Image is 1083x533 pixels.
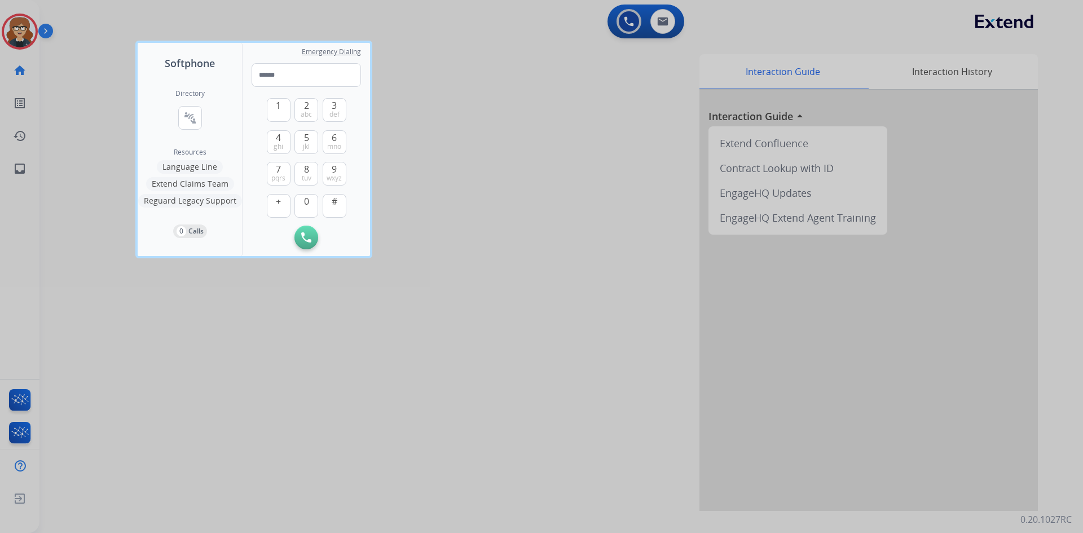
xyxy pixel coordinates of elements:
button: 4ghi [267,130,290,154]
button: Language Line [157,160,223,174]
button: Reguard Legacy Support [138,194,242,208]
span: mno [327,142,341,151]
span: Softphone [165,55,215,71]
span: abc [301,110,312,119]
button: 5jkl [294,130,318,154]
span: 4 [276,131,281,144]
h2: Directory [175,89,205,98]
span: 6 [332,131,337,144]
span: pqrs [271,174,285,183]
button: Extend Claims Team [146,177,234,191]
button: + [267,194,290,218]
span: # [332,195,337,208]
span: ghi [274,142,283,151]
span: def [329,110,340,119]
img: call-button [301,232,311,243]
mat-icon: connect_without_contact [183,111,197,125]
button: 0Calls [173,224,207,238]
span: Emergency Dialing [302,47,361,56]
span: Resources [174,148,206,157]
span: 1 [276,99,281,112]
button: 7pqrs [267,162,290,186]
button: # [323,194,346,218]
span: 8 [304,162,309,176]
p: Calls [188,226,204,236]
button: 6mno [323,130,346,154]
button: 2abc [294,98,318,122]
span: 3 [332,99,337,112]
span: 7 [276,162,281,176]
p: 0.20.1027RC [1020,513,1072,526]
button: 0 [294,194,318,218]
button: 9wxyz [323,162,346,186]
span: jkl [303,142,310,151]
p: 0 [177,226,186,236]
span: 0 [304,195,309,208]
span: wxyz [327,174,342,183]
span: tuv [302,174,311,183]
span: 9 [332,162,337,176]
button: 1 [267,98,290,122]
span: 5 [304,131,309,144]
span: + [276,195,281,208]
button: 8tuv [294,162,318,186]
span: 2 [304,99,309,112]
button: 3def [323,98,346,122]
